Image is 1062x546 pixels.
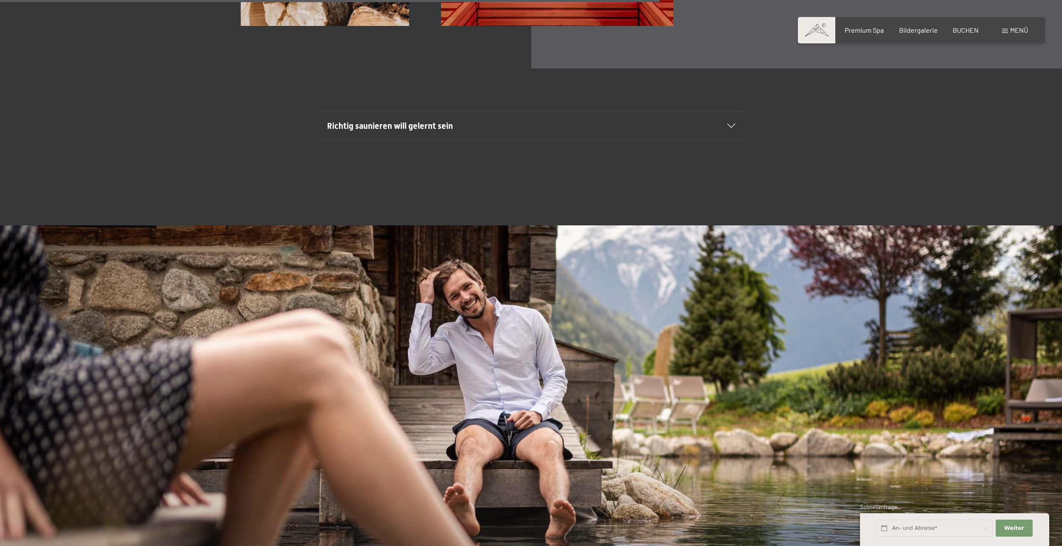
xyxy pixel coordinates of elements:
span: Schnellanfrage [860,503,897,510]
button: Weiter [996,520,1032,537]
span: Weiter [1004,524,1024,532]
a: BUCHEN [953,26,979,34]
span: Menü [1010,26,1028,34]
a: Bildergalerie [899,26,938,34]
span: Richtig saunieren will gelernt sein [327,121,453,131]
a: Premium Spa [845,26,884,34]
